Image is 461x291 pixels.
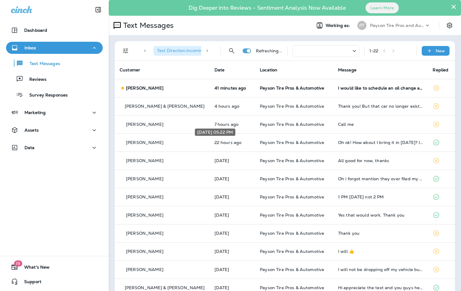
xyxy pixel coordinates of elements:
p: Sep 24, 2025 11:34 AM [214,213,250,217]
span: Date [214,67,225,73]
p: [PERSON_NAME] [126,195,163,199]
span: Replied [433,67,448,73]
p: Text Messages [121,21,174,30]
div: Hi appreciate the text and you guys helped us out greatly but we don't live in Payson so that's w... [338,285,423,290]
div: [DATE] 05:22 PM [195,129,235,136]
span: Working as: [326,23,351,28]
button: Reviews [6,73,103,85]
p: Sep 26, 2025 03:17 PM [214,86,250,90]
p: [PERSON_NAME] [126,249,163,254]
p: [PERSON_NAME] [126,86,163,90]
button: Data [6,142,103,154]
p: New [436,48,445,53]
button: Survey Responses [6,88,103,101]
button: Inbox [6,42,103,54]
p: [PERSON_NAME] [126,267,163,272]
span: Support [18,279,41,286]
span: Payson Tire Pros & Automotive [260,158,324,163]
button: 19What's New [6,261,103,273]
p: [PERSON_NAME] [126,140,163,145]
button: Assets [6,124,103,136]
p: Text Messages [24,61,60,67]
p: Refreshing... [256,48,282,53]
span: Payson Tire Pros & Automotive [260,176,324,181]
p: [PERSON_NAME] & [PERSON_NAME] [125,285,205,290]
span: Payson Tire Pros & Automotive [260,140,324,145]
p: [PERSON_NAME] [126,122,163,127]
div: Thank you! But that car no longer exists as of July 4. [338,104,423,109]
span: Text Direction : Incoming [157,48,205,53]
p: Assets [24,128,39,132]
div: Yes that would work. Thank you [338,213,423,217]
button: Learn More [366,2,399,13]
span: Customer [120,67,140,73]
span: Payson Tire Pros & Automotive [260,231,324,236]
p: [PERSON_NAME] [126,231,163,236]
p: Marketing [24,110,46,115]
div: I will 👍 [338,249,423,254]
div: I will not be dropping off my vehicle but waiting for the rotation to be done [338,267,423,272]
span: Payson Tire Pros & Automotive [260,103,324,109]
div: 1 PM on Thursday not 2 PM [338,195,423,199]
p: Dig Deeper into Reviews - Sentiment Analysis Now Available [171,7,363,9]
div: Oh ok! How about I bring it in next Wednesday? I can drop it off around 10 and you can have it fo... [338,140,423,145]
p: Reviews [23,77,47,83]
div: PT [357,21,366,30]
span: 19 [14,260,22,266]
span: Payson Tire Pros & Automotive [260,285,324,290]
span: Payson Tire Pros & Automotive [260,267,324,272]
p: Payson Tire Pros and Automotive [370,23,424,28]
button: Support [6,276,103,288]
p: Sep 24, 2025 05:56 PM [214,176,250,181]
button: Text Messages [6,57,103,70]
span: Payson Tire Pros & Automotive [260,212,324,218]
p: Sep 24, 2025 09:49 AM [214,267,250,272]
p: Inbox [24,45,36,50]
button: Dashboard [6,24,103,36]
button: Search Messages [226,45,238,57]
p: Dashboard [24,28,47,33]
p: [PERSON_NAME] & [PERSON_NAME] [125,104,205,109]
div: I would like to schedule an oil change and tire rotation for September 29 Monday morning For the ... [338,86,423,90]
p: Sep 24, 2025 02:01 PM [214,195,250,199]
span: What's New [18,265,50,272]
button: Collapse Sidebar [90,4,107,16]
span: Payson Tire Pros & Automotive [260,194,324,200]
span: Location [260,67,277,73]
button: Marketing [6,106,103,119]
div: Call me [338,122,423,127]
span: Message [338,67,356,73]
span: Payson Tire Pros & Automotive [260,85,324,91]
div: Thank you [338,231,423,236]
div: 1 - 22 [369,48,379,53]
div: All good for now, thanks [338,158,423,163]
span: Payson Tire Pros & Automotive [260,122,324,127]
button: Settings [444,20,455,31]
button: Close [451,2,456,11]
p: Sep 26, 2025 08:43 AM [214,122,250,127]
p: [PERSON_NAME] [126,176,163,181]
p: [PERSON_NAME] [126,213,163,217]
p: Sep 26, 2025 11:33 AM [214,104,250,109]
p: Sep 24, 2025 08:22 AM [214,285,250,290]
p: Data [24,145,35,150]
div: Text Direction:Incoming [153,46,215,56]
p: [PERSON_NAME] [126,158,163,163]
p: Survey Responses [23,93,68,98]
p: Sep 24, 2025 10:51 AM [214,249,250,254]
p: Sep 25, 2025 08:31 AM [214,158,250,163]
span: Payson Tire Pros & Automotive [260,249,324,254]
p: Sep 24, 2025 11:05 AM [214,231,250,236]
button: Filters [120,45,132,57]
p: Sep 25, 2025 05:22 PM [214,140,250,145]
div: Oh i forgot mention they over filed my transaction it will need to have some drain out [338,176,423,181]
